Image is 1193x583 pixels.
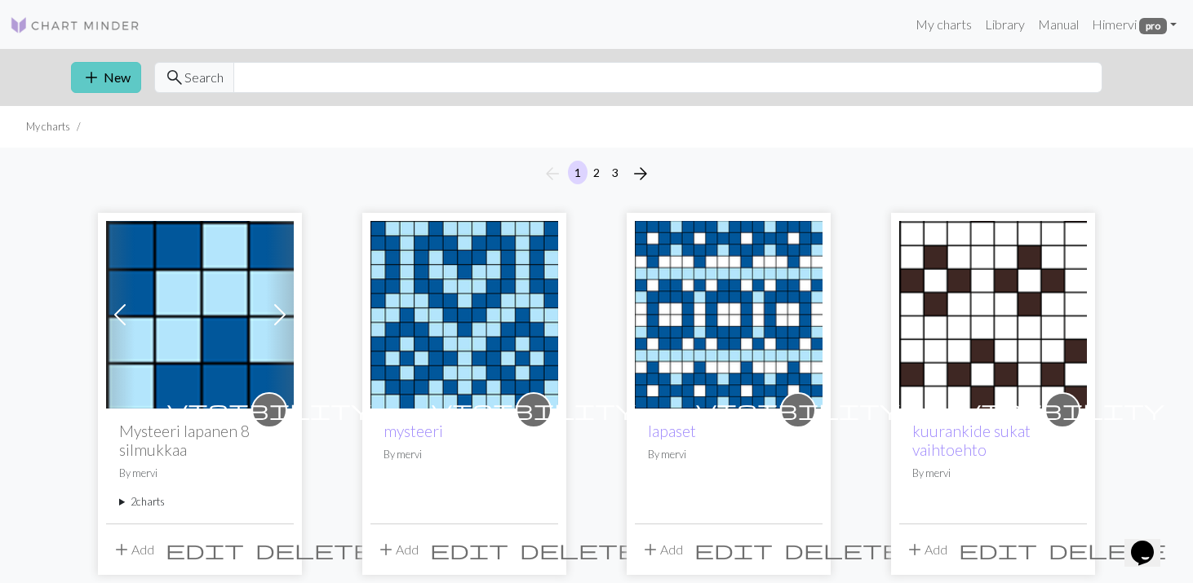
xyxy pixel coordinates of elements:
a: Library [978,8,1031,41]
a: kuurankide sukat vaihtoehto [899,305,1087,320]
button: New [71,62,141,93]
i: private [696,394,900,426]
span: arrow_forward [631,162,650,185]
button: Edit [424,534,514,565]
p: By mervi [119,466,281,481]
button: 3 [605,161,625,184]
span: edit [166,538,244,561]
span: pro [1139,18,1167,34]
span: add [641,538,660,561]
a: Manual [1031,8,1085,41]
summary: 2charts [119,494,281,510]
span: edit [694,538,773,561]
a: kuurankide sukat vaihtoehto [912,422,1031,459]
span: delete [520,538,637,561]
span: Search [184,68,224,87]
button: Edit [953,534,1043,565]
button: Next [624,161,657,187]
span: add [905,538,925,561]
i: Next [631,164,650,183]
img: lapaset [635,221,823,409]
span: search [165,66,184,89]
img: Mysteeri lapanen 8 silmukkaa 1 [106,221,294,409]
i: private [432,394,636,426]
i: Edit [166,540,244,559]
a: lapaset [648,422,696,440]
button: Delete [1043,534,1172,565]
span: edit [430,538,508,561]
span: visibility [432,397,636,422]
i: Edit [430,540,508,559]
span: edit [959,538,1037,561]
span: visibility [167,397,371,422]
p: By mervi [384,447,545,462]
i: private [167,394,371,426]
i: private [960,394,1164,426]
nav: Page navigation [536,161,657,187]
li: My charts [26,119,70,135]
i: Edit [959,540,1037,559]
button: Add [635,534,689,565]
button: Add [899,534,953,565]
button: 2 [587,161,606,184]
button: Delete [514,534,643,565]
a: lapaset [635,305,823,320]
p: By mervi [912,466,1074,481]
p: By mervi [648,447,809,462]
button: Delete [250,534,379,565]
span: delete [255,538,373,561]
span: visibility [696,397,900,422]
img: mysteeri [370,221,558,409]
span: delete [784,538,902,561]
img: kuurankide sukat vaihtoehto [899,221,1087,409]
span: add [112,538,131,561]
a: mysteeri [370,305,558,320]
button: 1 [568,161,588,184]
a: Mysteeri lapanen 8 silmukkaa 1 [106,305,294,320]
a: Himervi pro [1085,8,1183,41]
button: Edit [160,534,250,565]
button: Edit [689,534,778,565]
button: Delete [778,534,907,565]
iframe: chat widget [1124,518,1177,567]
button: Add [106,534,160,565]
button: Add [370,534,424,565]
span: visibility [960,397,1164,422]
span: add [376,538,396,561]
i: Edit [694,540,773,559]
span: add [82,66,101,89]
span: delete [1049,538,1166,561]
img: Logo [10,15,140,35]
a: mysteeri [384,422,443,440]
a: My charts [909,8,978,41]
h2: Mysteeri lapanen 8 silmukkaa [119,422,281,459]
